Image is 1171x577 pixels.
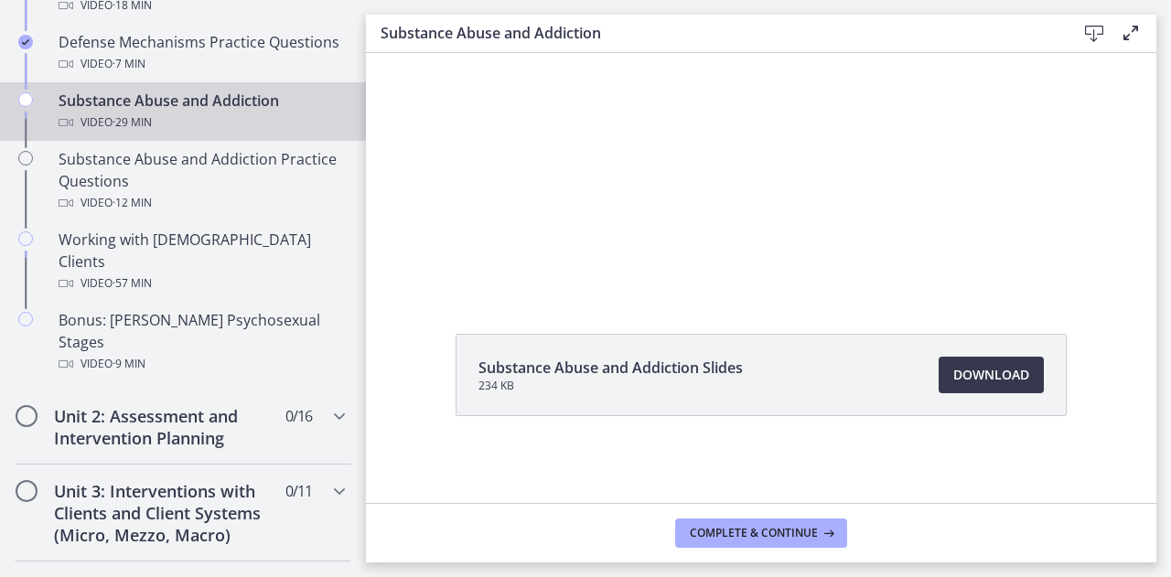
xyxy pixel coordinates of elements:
[59,192,344,214] div: Video
[675,518,847,548] button: Complete & continue
[59,112,344,134] div: Video
[59,90,344,134] div: Substance Abuse and Addiction
[690,526,818,540] span: Complete & continue
[59,31,344,75] div: Defense Mechanisms Practice Questions
[113,353,145,375] span: · 9 min
[381,22,1047,44] h3: Substance Abuse and Addiction
[285,405,312,427] span: 0 / 16
[939,357,1044,393] a: Download
[285,480,312,502] span: 0 / 11
[478,357,743,379] span: Substance Abuse and Addiction Slides
[59,353,344,375] div: Video
[59,148,344,214] div: Substance Abuse and Addiction Practice Questions
[59,53,344,75] div: Video
[113,112,152,134] span: · 29 min
[953,364,1029,386] span: Download
[113,192,152,214] span: · 12 min
[113,272,152,294] span: · 57 min
[59,272,344,294] div: Video
[59,229,344,294] div: Working with [DEMOGRAPHIC_DATA] Clients
[478,379,743,393] span: 234 KB
[54,405,277,449] h2: Unit 2: Assessment and Intervention Planning
[18,35,33,49] i: Completed
[59,309,344,375] div: Bonus: [PERSON_NAME] Psychosexual Stages
[54,480,277,546] h2: Unit 3: Interventions with Clients and Client Systems (Micro, Mezzo, Macro)
[113,53,145,75] span: · 7 min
